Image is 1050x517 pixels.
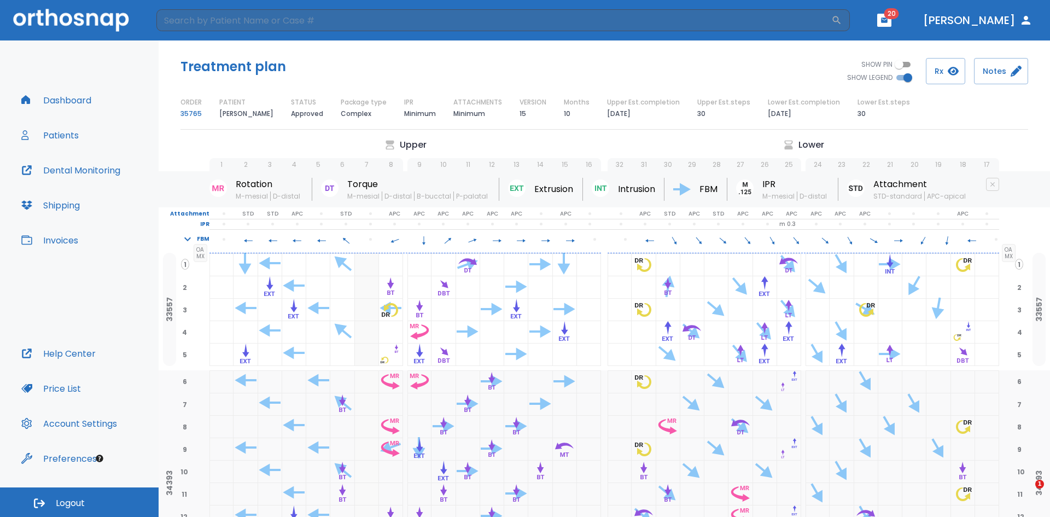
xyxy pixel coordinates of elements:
[355,438,379,461] div: extracted
[662,235,687,245] span: 150°
[564,107,570,120] p: 10
[768,107,791,120] p: [DATE]
[1015,467,1027,477] span: 10
[15,410,124,437] button: Account Settings
[862,235,886,245] span: 120°
[179,489,189,499] span: 11
[340,209,352,219] p: STD
[15,375,87,402] button: Price List
[562,160,568,170] p: 15
[1015,350,1024,359] span: 5
[762,191,797,201] span: M-mesial
[400,138,427,152] p: Upper
[219,107,273,120] p: [PERSON_NAME]
[861,60,892,69] span: SHOW PIN
[586,160,592,170] p: 16
[1015,282,1024,292] span: 2
[1002,244,1016,262] span: OA MX
[779,219,796,229] p: m 0.3
[641,160,647,170] p: 31
[180,305,189,315] span: 3
[466,160,470,170] p: 11
[178,467,190,477] span: 10
[347,178,490,191] p: Torque
[1015,327,1024,337] span: 4
[389,160,393,170] p: 8
[462,209,474,219] p: APC
[15,192,86,218] a: Shipping
[180,107,202,120] a: 35765
[737,160,744,170] p: 27
[334,235,358,245] span: 310°
[267,209,278,219] p: STD
[194,244,207,262] span: OA MX
[355,254,379,276] div: extracted
[960,160,966,170] p: 18
[15,227,85,253] button: Invoices
[618,183,655,196] p: Intrusion
[974,58,1028,84] button: Notes
[341,97,387,107] p: Package type
[534,183,573,196] p: Extrusion
[984,160,990,170] p: 17
[689,209,700,219] p: APC
[814,160,822,170] p: 24
[768,97,840,107] p: Lower Est.completion
[347,191,382,201] span: M-mesial
[837,235,862,245] span: 150°
[413,209,425,219] p: APC
[560,209,571,219] p: APC
[919,10,1037,30] button: [PERSON_NAME]
[926,58,965,84] button: Rx
[460,235,485,245] span: 70°
[713,160,721,170] p: 28
[736,235,760,245] span: 140°
[355,393,379,416] div: extracted
[15,445,103,472] a: Preferences
[15,122,85,148] button: Patients
[520,107,526,120] p: 15
[180,422,189,432] span: 8
[219,97,246,107] p: PATIENT
[180,282,189,292] span: 2
[761,160,769,170] p: 26
[453,97,502,107] p: ATTACHMENTS
[1015,444,1024,454] span: 9
[236,235,261,245] span: 270°
[798,138,824,152] p: Lower
[760,235,784,245] span: 150°
[886,235,911,245] span: 90°
[686,235,711,245] span: 140°
[957,209,969,219] p: APC
[355,321,379,344] div: extracted
[616,160,623,170] p: 32
[1015,376,1024,386] span: 6
[365,160,369,170] p: 7
[1035,297,1043,322] p: 33557
[664,209,675,219] p: STD
[785,160,793,170] p: 25
[453,107,485,120] p: Minimum
[762,178,829,191] p: IPR
[244,160,248,170] p: 2
[13,9,129,31] img: Orthosnap
[56,497,85,509] span: Logout
[180,97,202,107] p: ORDER
[292,160,296,170] p: 4
[924,191,968,201] span: APC-apical
[355,299,379,321] div: extracted
[534,235,558,245] span: 90°
[15,157,127,183] button: Dental Monitoring
[340,160,345,170] p: 6
[355,371,379,393] div: extracted
[180,399,189,409] span: 7
[180,376,189,386] span: 6
[382,191,414,201] span: D-distal
[835,209,846,219] p: APC
[95,454,104,463] div: Tooltip anchor
[813,235,838,245] span: 130°
[638,235,662,245] span: 270°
